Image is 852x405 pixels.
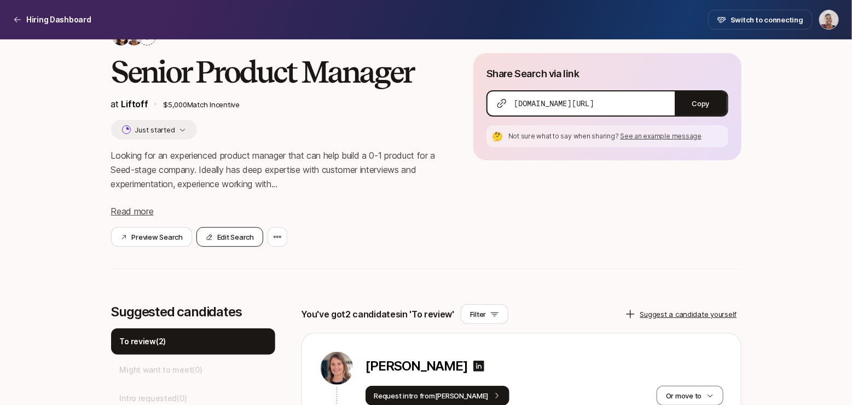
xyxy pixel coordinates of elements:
[163,99,438,110] p: $5,000 Match Incentive
[491,130,504,143] div: 🤔
[121,99,148,109] span: Liftoff
[708,10,813,30] button: Switch to connecting
[366,358,468,374] p: [PERSON_NAME]
[819,10,839,30] button: Janelle Bradley
[111,97,148,111] p: at
[640,309,737,320] p: Suggest a candidate yourself
[302,307,455,321] p: You've got 2 candidates in 'To review'
[26,13,91,26] p: Hiring Dashboard
[514,98,594,109] span: [DOMAIN_NAME][URL]
[508,131,724,141] p: Not sure what to say when sharing?
[461,304,508,324] button: Filter
[120,363,202,377] p: Might want to meet ( 0 )
[111,206,154,217] span: Read more
[111,55,438,88] h2: Senior Product Manager
[196,227,263,247] button: Edit Search
[675,91,727,115] button: Copy
[321,352,353,385] img: 9c0179f1_9733_4808_aec3_bba3e53e0273.jpg
[111,148,438,191] p: Looking for an experienced product manager that can help build a 0-1 product for a Seed-stage com...
[731,14,803,25] span: Switch to connecting
[111,227,192,247] button: Preview Search
[621,132,702,140] span: See an example message
[111,304,275,320] p: Suggested candidates
[486,66,579,82] p: Share Search via link
[820,10,838,29] img: Janelle Bradley
[120,392,187,405] p: Intro requested ( 0 )
[111,120,198,140] button: Just started
[120,335,166,348] p: To review ( 2 )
